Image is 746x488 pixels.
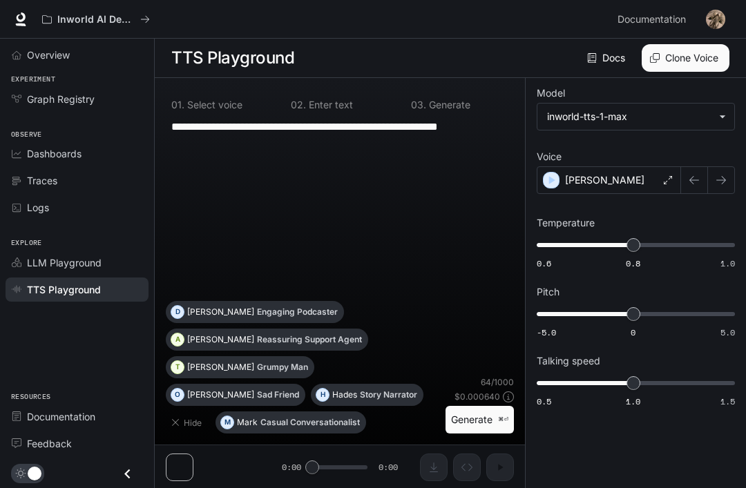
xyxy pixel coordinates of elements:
[257,335,362,344] p: Reassuring Support Agent
[36,6,156,33] button: All workspaces
[184,100,242,110] p: Select voice
[411,100,426,110] p: 0 3 .
[221,411,233,433] div: M
[27,173,57,188] span: Traces
[27,409,95,424] span: Documentation
[216,411,366,433] button: MMarkCasual Conversationalist
[187,308,254,316] p: [PERSON_NAME]
[166,329,368,351] button: A[PERSON_NAME]Reassuring Support Agent
[187,335,254,344] p: [PERSON_NAME]
[306,100,353,110] p: Enter text
[257,308,338,316] p: Engaging Podcaster
[537,218,595,228] p: Temperature
[27,282,101,297] span: TTS Playground
[6,431,149,456] a: Feedback
[720,396,735,407] span: 1.5
[360,391,417,399] p: Story Narrator
[537,88,565,98] p: Model
[626,257,640,269] span: 0.8
[187,391,254,399] p: [PERSON_NAME]
[171,329,184,351] div: A
[6,141,149,166] a: Dashboards
[6,251,149,275] a: LLM Playground
[166,384,305,406] button: O[PERSON_NAME]Sad Friend
[6,87,149,111] a: Graph Registry
[565,173,644,187] p: [PERSON_NAME]
[706,10,725,29] img: User avatar
[57,14,135,26] p: Inworld AI Demos
[626,396,640,407] span: 1.0
[537,152,562,162] p: Voice
[455,391,500,402] p: $ 0.000640
[171,100,184,110] p: 0 1 .
[426,100,470,110] p: Generate
[720,257,735,269] span: 1.0
[537,287,559,297] p: Pitch
[27,200,49,215] span: Logs
[498,416,508,424] p: ⌘⏎
[27,146,82,161] span: Dashboards
[618,11,686,28] span: Documentation
[332,391,357,399] p: Hades
[446,406,514,434] button: Generate⌘⏎
[316,384,329,406] div: H
[584,44,631,72] a: Docs
[547,110,712,124] div: inworld-tts-1-max
[112,460,143,488] button: Close drawer
[27,48,70,62] span: Overview
[171,384,184,406] div: O
[6,43,149,67] a: Overview
[171,301,184,323] div: D
[537,396,551,407] span: 0.5
[27,255,102,270] span: LLM Playground
[27,92,95,106] span: Graph Registry
[6,277,149,302] a: TTS Playground
[612,6,696,33] a: Documentation
[720,326,735,338] span: 5.0
[237,418,258,427] p: Mark
[171,44,294,72] h1: TTS Playground
[166,301,344,323] button: D[PERSON_NAME]Engaging Podcaster
[6,195,149,219] a: Logs
[257,391,299,399] p: Sad Friend
[291,100,306,110] p: 0 2 .
[171,356,184,378] div: T
[166,411,210,433] button: Hide
[537,326,556,338] span: -5.0
[260,418,360,427] p: Casual Conversationalist
[166,356,314,378] button: T[PERSON_NAME]Grumpy Man
[537,356,600,366] p: Talking speed
[702,6,729,33] button: User avatar
[187,363,254,371] p: [PERSON_NAME]
[27,436,72,451] span: Feedback
[537,104,734,130] div: inworld-tts-1-max
[6,168,149,193] a: Traces
[311,384,423,406] button: HHadesStory Narrator
[631,326,635,338] span: 0
[537,257,551,269] span: 0.6
[257,363,308,371] p: Grumpy Man
[481,376,514,388] p: 64 / 1000
[642,44,729,72] button: Clone Voice
[6,404,149,429] a: Documentation
[28,465,41,480] span: Dark mode toggle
